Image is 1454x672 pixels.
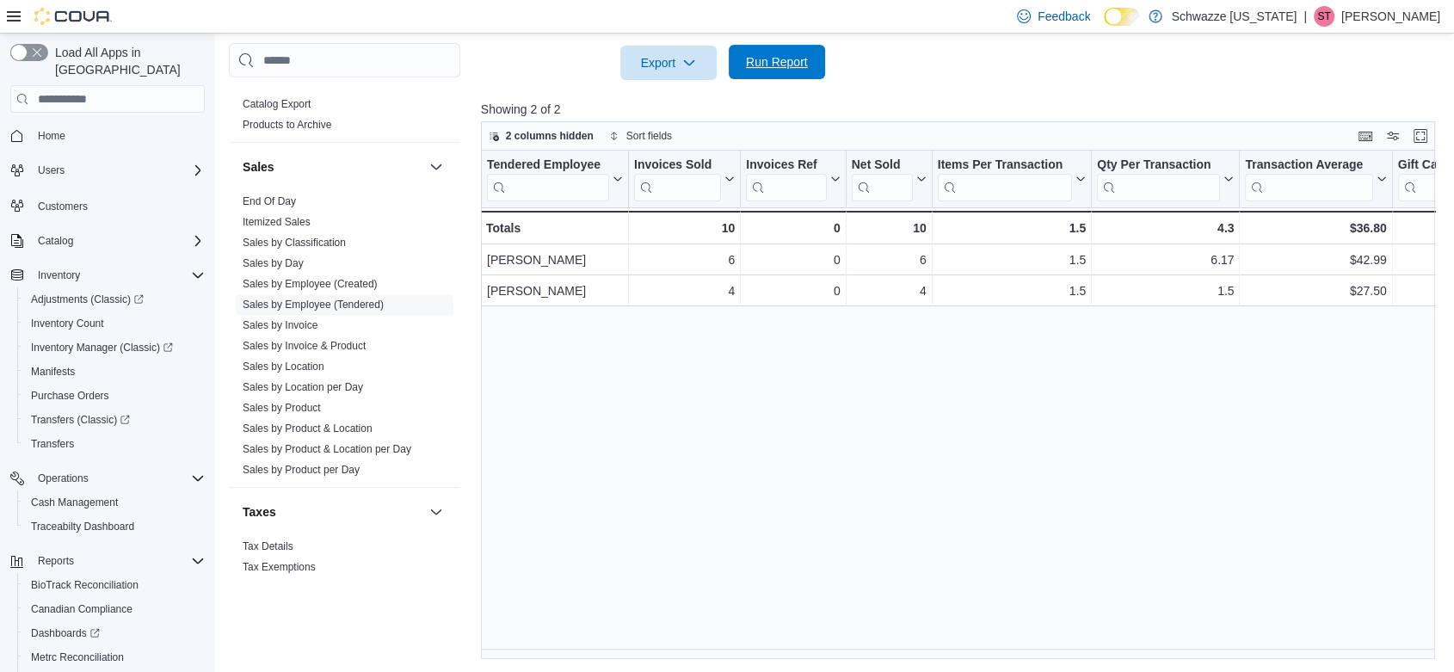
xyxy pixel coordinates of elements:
div: Items Per Transaction [937,157,1072,174]
button: Inventory Count [17,311,212,336]
input: Dark Mode [1104,8,1140,26]
button: Operations [31,468,95,489]
span: Manifests [31,365,75,379]
button: BioTrack Reconciliation [17,573,212,597]
button: Sales [243,158,422,176]
span: Traceabilty Dashboard [24,516,205,537]
h3: Taxes [243,503,276,521]
div: Qty Per Transaction [1097,157,1220,174]
a: Dashboards [24,623,107,644]
div: $36.80 [1245,218,1386,238]
a: Metrc Reconciliation [24,647,131,668]
button: Taxes [243,503,422,521]
a: Transfers (Classic) [24,410,137,430]
a: Adjustments (Classic) [24,289,151,310]
span: Transfers [24,434,205,454]
a: Adjustments (Classic) [17,287,212,311]
button: Taxes [426,502,447,522]
p: Showing 2 of 2 [481,101,1445,118]
button: Canadian Compliance [17,597,212,621]
span: Products to Archive [243,118,331,132]
a: Home [31,126,72,146]
span: Home [38,129,65,143]
button: Sort fields [602,126,679,146]
button: Metrc Reconciliation [17,645,212,669]
span: Feedback [1038,8,1090,25]
span: Sales by Employee (Created) [243,277,378,291]
div: Tendered Employee [487,157,609,174]
span: Inventory Manager (Classic) [31,341,173,354]
a: Sales by Classification [243,237,346,249]
span: BioTrack Reconciliation [31,578,139,592]
span: Sales by Invoice [243,318,317,332]
a: Products to Archive [243,119,331,131]
button: Sales [426,157,447,177]
button: Transaction Average [1245,157,1386,201]
button: Catalog [3,229,212,253]
a: Sales by Location [243,361,324,373]
button: 2 columns hidden [482,126,601,146]
button: Tendered Employee [487,157,623,201]
p: Schwazze [US_STATE] [1171,6,1297,27]
div: Invoices Ref [746,157,826,174]
span: Inventory [31,265,205,286]
button: Purchase Orders [17,384,212,408]
div: Qty Per Transaction [1097,157,1220,201]
span: Traceabilty Dashboard [31,520,134,533]
a: End Of Day [243,195,296,207]
button: Manifests [17,360,212,384]
a: Inventory Count [24,313,111,334]
span: Sales by Employee (Tendered) [243,298,384,311]
span: Catalog Export [243,97,311,111]
img: Cova [34,8,112,25]
div: Net Sold [851,157,912,174]
div: Transaction Average [1245,157,1372,174]
span: Inventory Manager (Classic) [24,337,205,358]
a: Canadian Compliance [24,599,139,620]
a: Sales by Invoice [243,319,317,331]
span: Purchase Orders [31,389,109,403]
span: Sales by Classification [243,236,346,250]
button: Cash Management [17,490,212,515]
span: Tax Details [243,539,293,553]
span: Purchase Orders [24,385,205,406]
div: 1.5 [937,218,1086,238]
span: Itemized Sales [243,215,311,229]
button: Enter fullscreen [1410,126,1431,146]
span: ST [1317,6,1330,27]
span: Transfers (Classic) [31,413,130,427]
a: Inventory Manager (Classic) [24,337,180,358]
a: Customers [31,196,95,217]
span: Customers [31,194,205,216]
div: $27.50 [1245,281,1386,301]
button: Invoices Ref [746,157,840,201]
a: Cash Management [24,492,125,513]
span: Inventory [38,268,80,282]
div: 1.5 [938,281,1087,301]
span: Run Report [746,53,808,71]
div: Transaction Average [1245,157,1372,201]
span: Dashboards [24,623,205,644]
div: Net Sold [851,157,912,201]
a: Tax Exemptions [243,561,316,573]
span: Metrc Reconciliation [24,647,205,668]
div: 0 [746,281,840,301]
div: [PERSON_NAME] [487,250,623,270]
span: Transfers [31,437,74,451]
a: Sales by Location per Day [243,381,363,393]
div: 10 [851,218,926,238]
div: 0 [746,250,840,270]
span: Sales by Product [243,401,321,415]
span: Export [631,46,706,80]
button: Display options [1383,126,1403,146]
span: End Of Day [243,194,296,208]
span: Canadian Compliance [24,599,205,620]
p: | [1303,6,1307,27]
span: Tax Exemptions [243,560,316,574]
button: Users [3,158,212,182]
button: Users [31,160,71,181]
button: Invoices Sold [634,157,735,201]
div: Sales [229,191,460,487]
a: Transfers (Classic) [17,408,212,432]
